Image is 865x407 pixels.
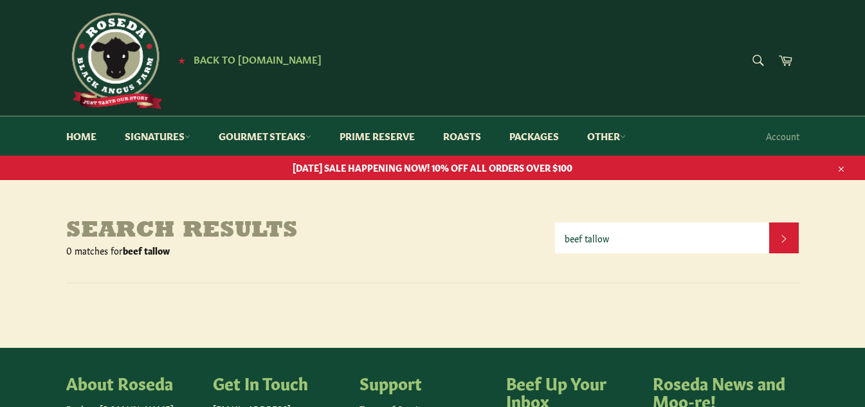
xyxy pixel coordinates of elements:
[760,117,806,155] a: Account
[178,55,185,65] span: ★
[430,116,494,156] a: Roasts
[66,374,200,392] h4: About Roseda
[66,13,163,109] img: Roseda Beef
[123,244,170,257] strong: beef tallow
[496,116,572,156] a: Packages
[112,116,203,156] a: Signatures
[66,244,555,257] p: 0 matches for
[555,222,770,253] input: Search
[172,55,322,65] a: ★ Back to [DOMAIN_NAME]
[213,374,347,392] h4: Get In Touch
[360,374,493,392] h4: Support
[574,116,639,156] a: Other
[327,116,428,156] a: Prime Reserve
[53,116,109,156] a: Home
[206,116,324,156] a: Gourmet Steaks
[66,219,555,244] h1: Search results
[194,52,322,66] span: Back to [DOMAIN_NAME]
